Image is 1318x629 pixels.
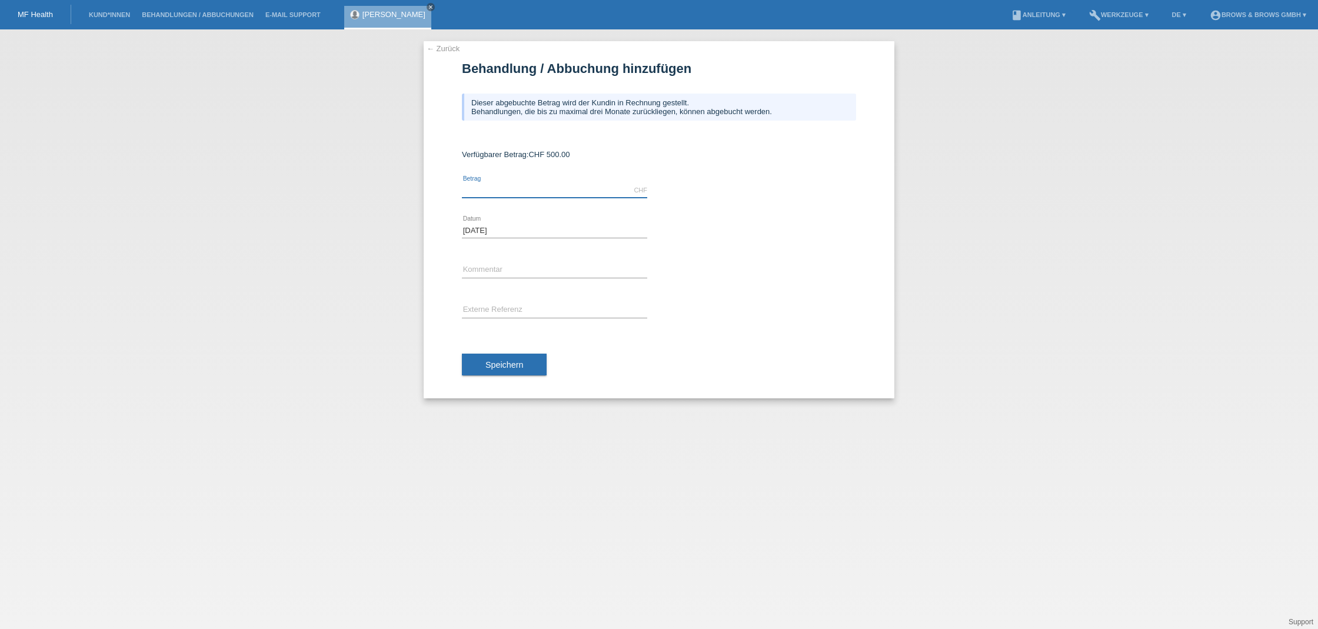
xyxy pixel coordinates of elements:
[83,11,136,18] a: Kund*innen
[462,354,547,376] button: Speichern
[1089,9,1101,21] i: build
[1289,618,1313,626] a: Support
[1204,11,1312,18] a: account_circleBrows & Brows GmbH ▾
[1210,9,1222,21] i: account_circle
[362,10,425,19] a: [PERSON_NAME]
[136,11,259,18] a: Behandlungen / Abbuchungen
[462,94,856,121] div: Dieser abgebuchte Betrag wird der Kundin in Rechnung gestellt. Behandlungen, die bis zu maximal d...
[1011,9,1023,21] i: book
[18,10,53,19] a: MF Health
[462,150,856,159] div: Verfügbarer Betrag:
[634,187,647,194] div: CHF
[428,4,434,10] i: close
[528,150,570,159] span: CHF 500.00
[462,61,856,76] h1: Behandlung / Abbuchung hinzufügen
[485,360,523,370] span: Speichern
[427,44,460,53] a: ← Zurück
[1083,11,1154,18] a: buildWerkzeuge ▾
[1166,11,1192,18] a: DE ▾
[1005,11,1071,18] a: bookAnleitung ▾
[427,3,435,11] a: close
[259,11,327,18] a: E-Mail Support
